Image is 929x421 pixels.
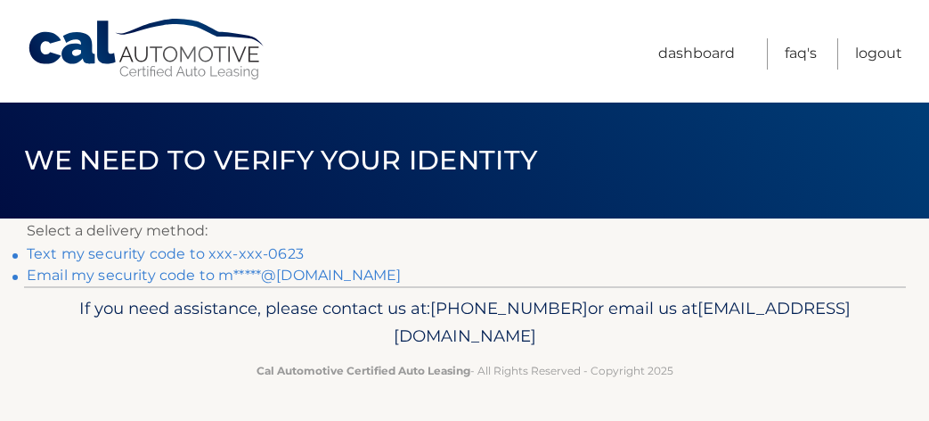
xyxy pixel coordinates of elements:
[27,245,304,262] a: Text my security code to xxx-xxx-0623
[27,267,401,284] a: Email my security code to m*****@[DOMAIN_NAME]
[51,294,879,351] p: If you need assistance, please contact us at: or email us at
[658,38,735,70] a: Dashboard
[24,144,538,177] span: We need to verify your identity
[855,38,902,70] a: Logout
[27,18,267,81] a: Cal Automotive
[430,298,588,318] span: [PHONE_NUMBER]
[51,361,879,380] p: - All Rights Reserved - Copyright 2025
[257,364,470,377] strong: Cal Automotive Certified Auto Leasing
[785,38,817,70] a: FAQ's
[27,219,902,244] p: Select a delivery method:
